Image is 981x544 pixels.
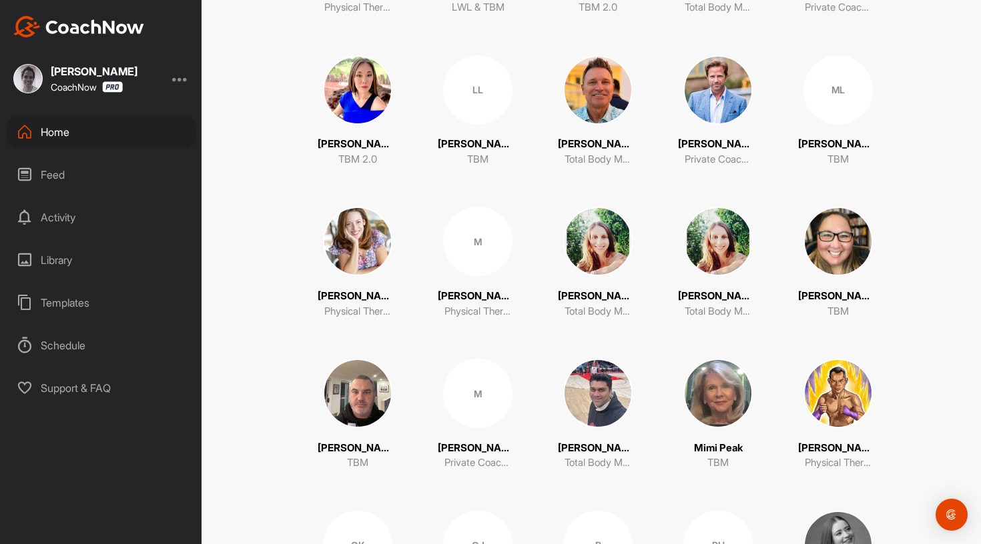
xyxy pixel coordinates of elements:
[678,207,758,319] a: [PERSON_NAME]Total Body Mastery
[565,152,631,167] p: Total Body Mastery
[347,455,368,471] p: TBM
[685,304,751,319] p: Total Body Mastery
[678,289,758,304] p: [PERSON_NAME]
[438,207,518,319] a: M[PERSON_NAME]Physical Therapy
[803,359,873,428] img: square_6d277a9b208c68034921f06cbc6cb1cc.jpg
[7,286,196,319] div: Templates
[803,55,873,125] div: ML
[443,359,513,428] div: M
[563,359,633,428] img: square_5dd233129829b77f5c82d3c7b4e29047.jpg
[565,455,631,471] p: Total Body Mastery
[323,55,392,125] img: square_102e3c8b4642e20890e1aaec8f67f791.jpg
[563,55,633,125] img: square_ecba3ab70102eb1a614ced9b86f04ed8.jpg
[798,441,878,456] p: [PERSON_NAME]
[563,207,633,276] img: square_325a2cbd11599a23a8baf43a761d8b4b.jpg
[438,289,518,304] p: [PERSON_NAME]
[7,243,196,277] div: Library
[798,207,878,319] a: [PERSON_NAME]TBM
[438,359,518,471] a: M[PERSON_NAME]Private Coaching
[707,455,729,471] p: TBM
[323,359,392,428] img: square_cb69cae14d930f166012eafcbb36800d.jpg
[323,207,392,276] img: square_4fb7799570c531c0f2df7ad951c65071.jpg
[444,304,511,319] p: Physical Therapy
[558,137,638,152] p: [PERSON_NAME]
[565,304,631,319] p: Total Body Mastery
[683,55,753,125] img: square_62576b59df0f9841cada5f7db1b47862.jpg
[678,359,758,471] a: Mimi PeakTBM
[558,289,638,304] p: [PERSON_NAME]
[318,359,398,471] a: [PERSON_NAME]TBM
[805,455,872,471] p: Physical Therapy
[318,55,398,167] a: [PERSON_NAME]TBM 2.0
[678,137,758,152] p: [PERSON_NAME]
[318,137,398,152] p: [PERSON_NAME]
[443,55,513,125] div: LL
[338,152,377,167] p: TBM 2.0
[102,81,123,93] img: CoachNow Pro
[318,441,398,456] p: [PERSON_NAME]
[558,55,638,167] a: [PERSON_NAME]Total Body Mastery
[51,66,137,77] div: [PERSON_NAME]
[318,289,398,304] p: [PERSON_NAME]
[798,55,878,167] a: ML[PERSON_NAME]TBM
[318,207,398,319] a: [PERSON_NAME]Physical Therapy
[444,455,511,471] p: Private Coaching
[438,55,518,167] a: LL[PERSON_NAME]TBM
[7,371,196,405] div: Support & FAQ
[936,499,968,531] div: Open Intercom Messenger
[558,359,638,471] a: [PERSON_NAME]Total Body Mastery
[467,152,488,167] p: TBM
[803,207,873,276] img: square_9988620bcaef0d6ee39f60417015fb04.jpg
[828,304,849,319] p: TBM
[678,55,758,167] a: [PERSON_NAME]Private Coaching
[798,137,878,152] p: [PERSON_NAME]
[828,152,849,167] p: TBM
[7,201,196,234] div: Activity
[438,137,518,152] p: [PERSON_NAME]
[558,441,638,456] p: [PERSON_NAME]
[683,359,753,428] img: square_d12a6e5f4db892b38e12c9753da591d5.jpg
[694,441,743,456] p: Mimi Peak
[798,289,878,304] p: [PERSON_NAME]
[558,207,638,319] a: [PERSON_NAME]Total Body Mastery
[13,64,43,93] img: square_59452d3baa3585bcb83603fe515fba20.jpg
[7,115,196,149] div: Home
[438,441,518,456] p: [PERSON_NAME]
[13,16,144,37] img: CoachNow
[798,359,878,471] a: [PERSON_NAME]Physical Therapy
[7,158,196,191] div: Feed
[324,304,391,319] p: Physical Therapy
[443,207,513,276] div: M
[7,329,196,362] div: Schedule
[51,81,123,93] div: CoachNow
[685,152,751,167] p: Private Coaching
[683,207,753,276] img: square_325a2cbd11599a23a8baf43a761d8b4b.jpg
